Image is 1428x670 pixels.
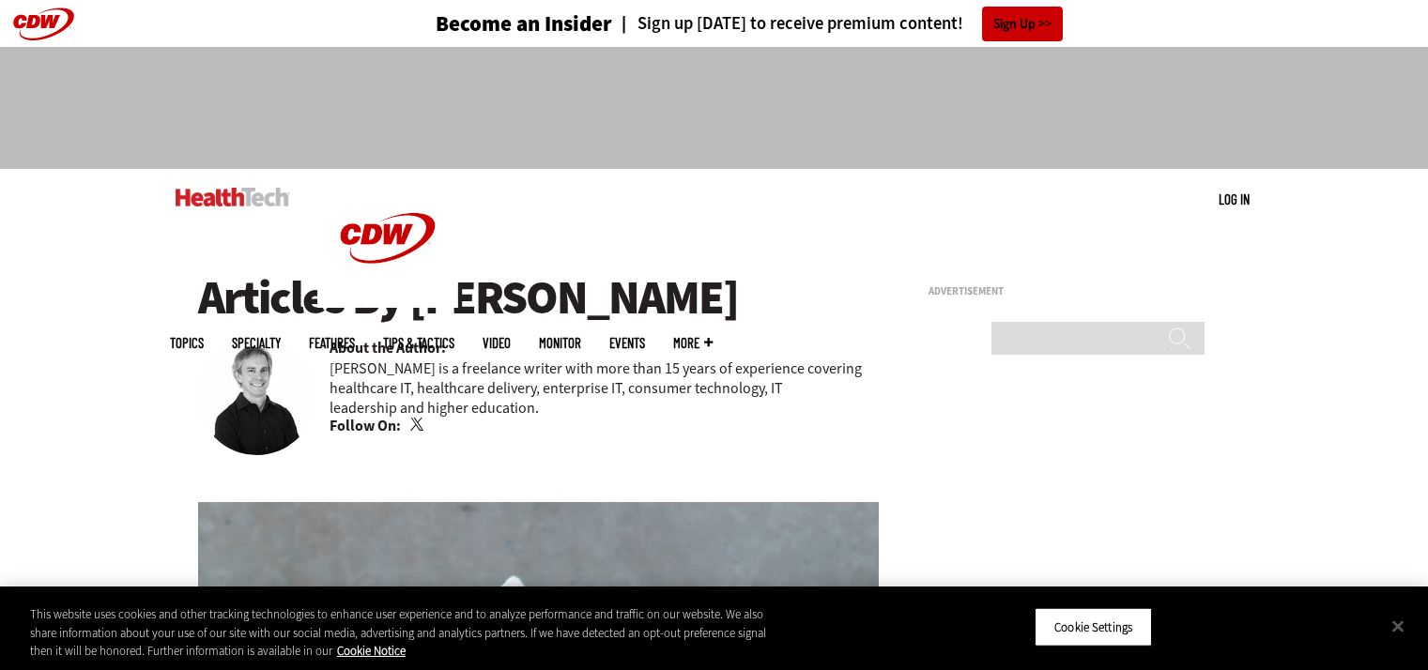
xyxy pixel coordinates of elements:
iframe: advertisement [929,304,1210,539]
a: Tips & Tactics [383,336,454,350]
span: Topics [170,336,204,350]
div: This website uses cookies and other tracking technologies to enhance user experience and to analy... [30,605,786,661]
span: More [673,336,713,350]
img: Home [317,169,458,308]
a: Video [483,336,511,350]
a: Become an Insider [365,13,612,35]
a: CDW [317,293,458,312]
img: Home [176,188,289,206]
a: Sign up [DATE] to receive premium content! [612,15,963,33]
a: Sign Up [982,7,1063,41]
a: Log in [1219,190,1250,207]
a: More information about your privacy [337,643,406,659]
p: [PERSON_NAME] is a freelance writer with more than 15 years of experience covering healthcare IT,... [330,358,880,418]
a: MonITor [539,336,581,350]
img: Brian Eastwood [198,338,315,455]
iframe: advertisement [373,66,1056,150]
button: Cookie Settings [1035,607,1152,647]
a: Events [609,336,645,350]
h3: Become an Insider [436,13,612,35]
a: Features [309,336,355,350]
div: User menu [1219,190,1250,209]
span: Specialty [232,336,281,350]
b: Follow On: [330,416,401,436]
button: Close [1377,605,1419,647]
a: Twitter [410,418,427,433]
